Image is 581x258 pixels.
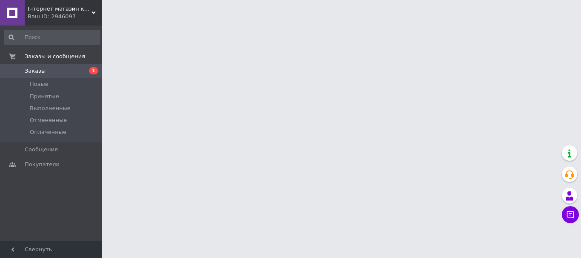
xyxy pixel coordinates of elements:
[89,67,98,74] span: 1
[30,116,67,124] span: Отмененные
[30,105,71,112] span: Выполненные
[25,161,60,168] span: Покупатели
[4,30,100,45] input: Поиск
[25,53,85,60] span: Заказы и сообщения
[25,146,58,153] span: Сообщения
[28,13,102,20] div: Ваш ID: 2946097
[30,128,66,136] span: Оплаченные
[28,5,91,13] span: Інтернет магазин книг book24
[30,93,59,100] span: Принятые
[562,206,579,223] button: Чат с покупателем
[30,80,48,88] span: Новые
[25,67,46,75] span: Заказы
